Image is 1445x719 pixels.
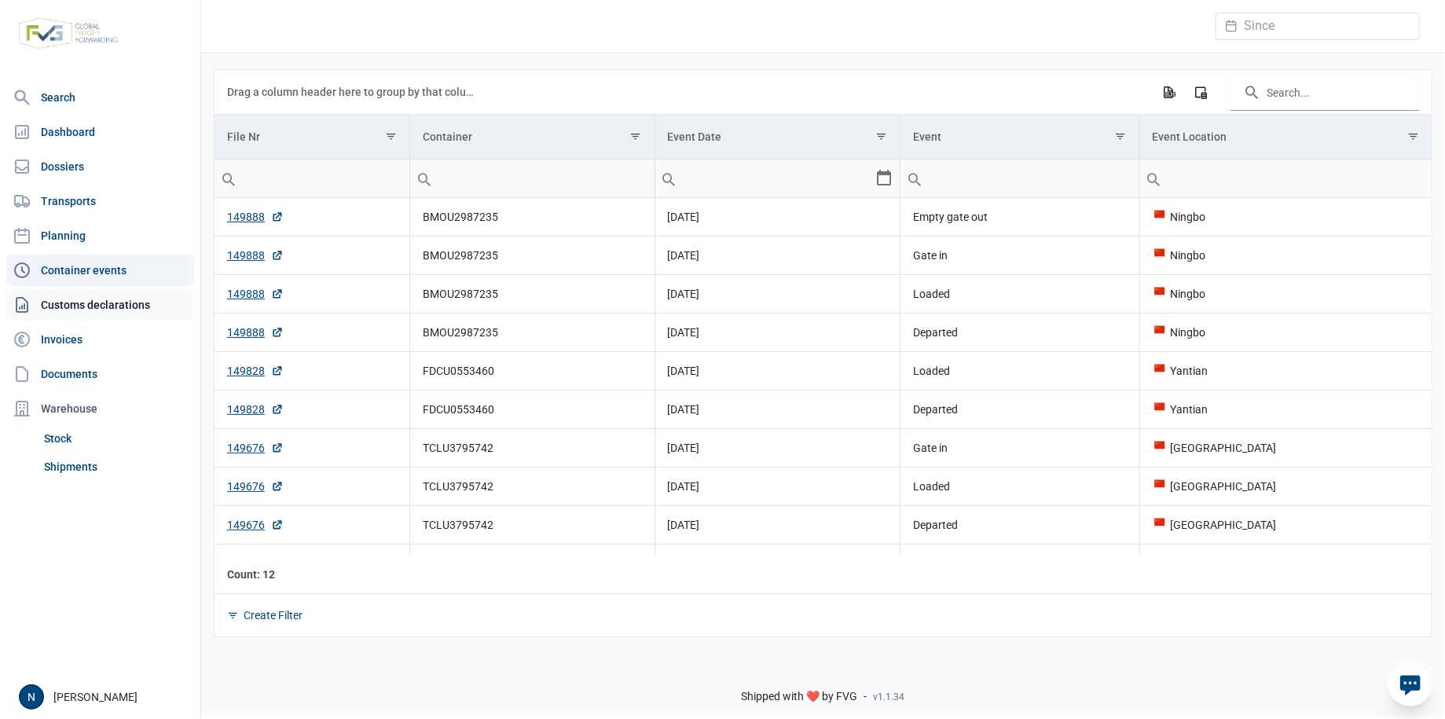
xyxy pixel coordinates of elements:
td: FDCU0553460 [410,352,655,391]
img: FVG - Global freight forwarding [13,12,124,55]
span: [DATE] [668,442,700,454]
span: [DATE] [668,480,700,493]
div: Search box [655,160,684,197]
td: Empty gate out [900,545,1139,583]
a: Dossiers [6,151,194,182]
a: 149828 [227,402,284,417]
div: Data grid with 12 rows and 5 columns [215,70,1432,636]
span: [DATE] [668,288,700,300]
div: Search box [410,160,438,197]
div: Data grid toolbar [227,70,1419,114]
a: Search [6,82,194,113]
td: Departed [900,391,1139,429]
input: Since [1216,13,1420,40]
td: Gate in [900,237,1139,275]
td: BMOU2987235 [410,275,655,314]
td: TCLU3795742 [410,429,655,468]
div: Search box [215,160,243,197]
a: Documents [6,358,194,390]
div: Event Location [1153,130,1227,143]
span: Shipped with ❤️ by FVG [742,690,858,704]
div: Ningbo [1153,209,1420,225]
div: [GEOGRAPHIC_DATA] [1153,517,1420,533]
td: BMOU2987235 [410,237,655,275]
a: Dashboard [6,116,194,148]
td: BMOU2987235 [410,314,655,352]
td: Column Event Date [655,115,900,160]
div: Datepicker input [1216,13,1420,40]
a: 149888 [227,209,284,225]
td: Loaded [900,468,1139,506]
span: [DATE] [668,211,700,223]
td: Filter cell [1139,160,1432,198]
td: Filter cell [410,160,655,198]
a: 149676 [227,479,284,494]
a: Planning [6,220,194,251]
div: Search box [900,160,929,197]
div: [PERSON_NAME] [19,684,191,710]
td: Departed [900,314,1139,352]
span: Show filter options for column 'Container' [630,130,642,142]
a: 149828 [227,363,284,379]
a: 149888 [227,248,284,263]
a: Transports [6,185,194,217]
td: Filter cell [900,160,1139,198]
span: [DATE] [668,249,700,262]
div: Container [423,130,472,143]
td: Loaded [900,275,1139,314]
button: N [19,684,44,710]
td: TCLU3795742 [410,506,655,545]
div: Drag a column header here to group by that column [227,79,479,105]
div: Ningbo [1153,248,1420,263]
td: Empty gate out [900,198,1139,237]
div: Select [875,160,893,197]
div: File Nr Count: 12 [227,567,398,582]
a: Invoices [6,324,194,355]
td: BMOU2987235 [410,198,655,237]
a: 149888 [227,286,284,302]
div: Search box [1140,160,1168,197]
a: 149676 [227,440,284,456]
a: Customs declarations [6,289,194,321]
div: Create Filter [244,608,303,622]
div: [GEOGRAPHIC_DATA] [1153,440,1420,456]
input: Search in the data grid [1230,73,1419,111]
a: 149676 [227,517,284,533]
td: Filter cell [215,160,410,198]
td: Column Event Location [1139,115,1432,160]
div: Yantian [1153,363,1420,379]
span: Show filter options for column 'Event Date' [875,130,887,142]
div: Warehouse [6,393,194,424]
span: - [864,690,867,704]
span: Show filter options for column 'Event Location' [1408,130,1420,142]
input: Filter cell [1140,160,1432,197]
div: Ningbo [1153,325,1420,340]
input: Filter cell [410,160,655,197]
td: Departed [900,506,1139,545]
div: Yantian [1153,402,1420,417]
span: v1.1.34 [874,691,905,703]
span: [DATE] [668,519,700,531]
td: Column Event [900,115,1139,160]
div: [GEOGRAPHIC_DATA] [1153,479,1420,494]
td: Filter cell [655,160,900,198]
td: TCLU3795742 [410,468,655,506]
td: TCNU7167823 [410,545,655,583]
td: Column Container [410,115,655,160]
td: Column File Nr [215,115,410,160]
a: Shipments [38,453,194,481]
span: [DATE] [668,403,700,416]
div: Column Chooser [1186,78,1215,106]
td: Gate in [900,429,1139,468]
div: Event [913,130,941,143]
a: 149888 [227,325,284,340]
input: Filter cell [655,160,875,197]
span: [DATE] [668,326,700,339]
div: Export all data to Excel [1154,78,1183,106]
td: FDCU0553460 [410,391,655,429]
span: Show filter options for column 'File Nr' [385,130,397,142]
span: Show filter options for column 'Event' [1115,130,1127,142]
input: Filter cell [900,160,1139,197]
input: Filter cell [215,160,409,197]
